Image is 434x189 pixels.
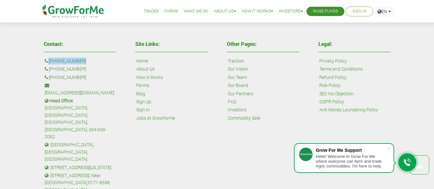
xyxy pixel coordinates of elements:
[279,8,303,15] a: Investors
[136,115,175,122] a: Jobs at Growforme
[228,57,244,64] a: Traction
[319,98,344,105] a: GDPR Policy
[49,74,86,81] a: [PHONE_NUMBER]
[49,65,86,73] a: [PHONE_NUMBER]
[45,57,115,64] p: :
[228,90,253,97] a: Our Partners
[136,74,163,81] a: How it Works
[164,8,178,15] a: Farms
[319,82,341,89] a: Risk Policy
[49,57,86,64] a: [PHONE_NUMBER]
[313,8,338,15] a: Raise Funds
[45,89,114,96] a: [EMAIL_ADDRESS][DOMAIN_NAME]
[228,74,247,81] a: Our Team
[45,82,115,96] p: :
[45,164,115,171] p: : [STREET_ADDRESS][US_STATE].
[44,41,116,47] h4: Contact:
[45,74,115,81] p: :
[228,98,236,105] a: FAQ
[136,65,155,73] a: About Us
[319,65,363,73] a: Terms and Conditions
[214,8,236,15] a: About Us
[228,82,248,89] a: Our Board
[136,90,145,97] a: Blog
[242,8,273,15] a: How it Works
[136,106,150,113] a: Sign In
[352,8,367,15] a: Sign In
[45,65,115,73] p: :
[45,141,115,163] p: : [GEOGRAPHIC_DATA], [GEOGRAPHIC_DATA], [GEOGRAPHIC_DATA]
[319,106,378,113] a: Anti Money Laundering Policy
[184,8,208,15] a: What We Do
[136,98,151,105] a: Sign Up
[375,6,394,16] a: EN
[144,8,159,15] a: Trades
[319,90,354,97] a: SEC No Objection
[319,57,347,64] a: Privacy Policy
[316,154,387,168] div: Hello! Welcome to Grow For Me where everyone can farm and trade Agric commodities. I'm here to help.
[45,97,115,140] p: : [GEOGRAPHIC_DATA], [GEOGRAPHIC_DATA], [GEOGRAPHIC_DATA], [GEOGRAPHIC_DATA]. GM-049-2052
[136,57,148,64] a: Home
[228,65,248,73] a: Our Vision
[228,115,260,122] a: Commodity Sale
[49,98,74,104] b: Head Office:
[135,41,208,47] h4: Site Links:
[228,106,246,113] a: Investors
[136,82,149,89] a: Farms
[316,148,387,153] div: Grow For Me Support
[227,41,299,47] h4: Other Pages:
[319,74,347,81] a: Refund Policy
[318,41,391,47] h4: Legal:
